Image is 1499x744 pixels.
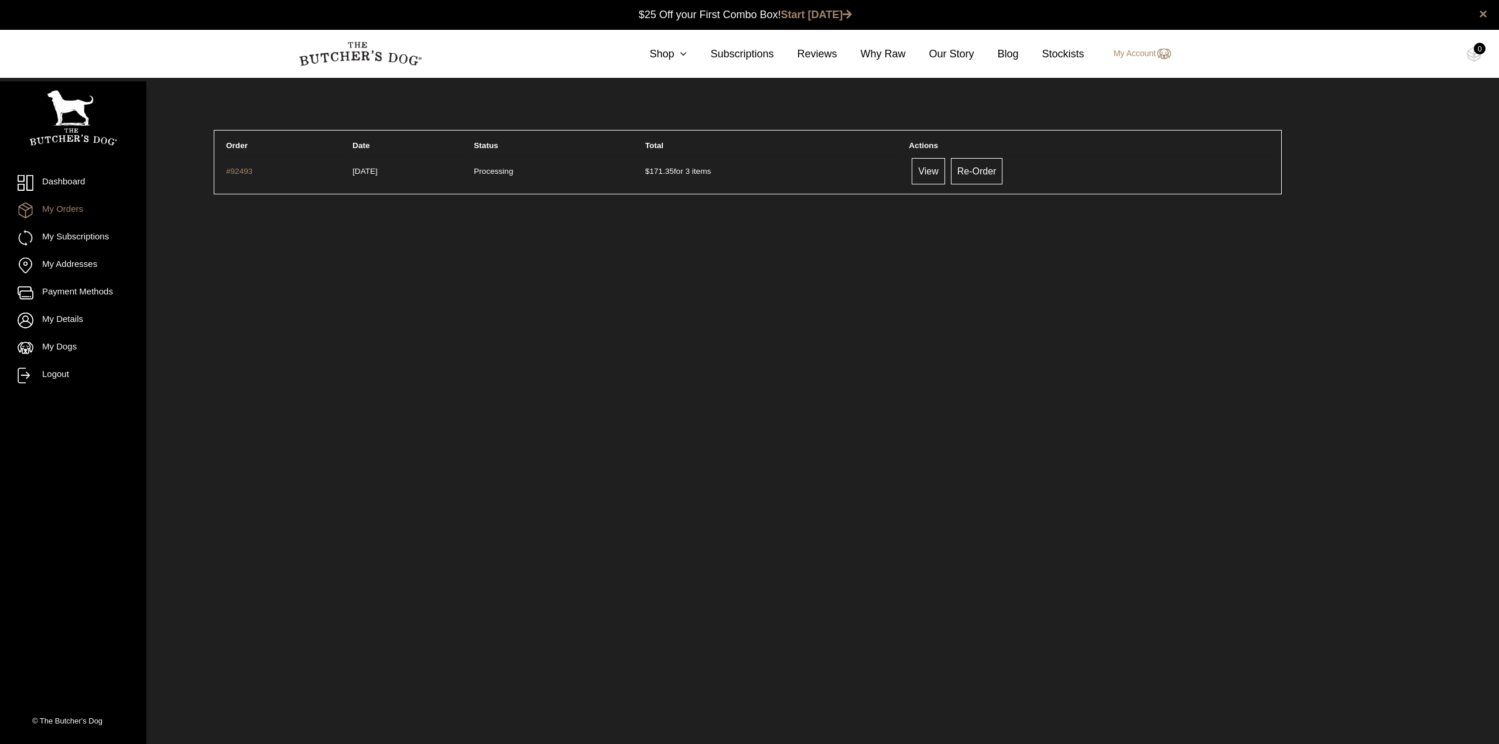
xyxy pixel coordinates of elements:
a: close [1479,7,1487,21]
a: My Details [18,313,129,328]
a: #92493 [226,167,252,176]
a: Logout [18,368,129,383]
span: Order [226,141,248,150]
a: Blog [974,46,1019,62]
a: Dashboard [18,175,129,191]
span: Actions [909,141,938,150]
a: View [912,158,944,184]
a: Shop [626,46,687,62]
a: Stockists [1019,46,1084,62]
span: Total [645,141,663,150]
a: Start [DATE] [781,9,853,20]
a: My Dogs [18,340,129,356]
a: Why Raw [837,46,906,62]
a: Reviews [774,46,837,62]
a: Payment Methods [18,285,129,301]
span: 171.35 [645,167,674,176]
a: Subscriptions [687,46,774,62]
td: for 3 items [641,155,903,187]
a: My Subscriptions [18,230,129,246]
time: [DATE] [352,167,378,176]
span: Date [352,141,369,150]
td: Processing [469,155,639,187]
img: TBD_Cart-Empty.png [1467,47,1481,62]
span: Status [474,141,498,150]
span: $ [645,167,650,176]
div: 0 [1474,43,1486,54]
a: Re-Order [951,158,1003,184]
img: TBD_Portrait_Logo_White.png [29,90,117,146]
a: Our Story [906,46,974,62]
a: My Orders [18,203,129,218]
a: My Account [1102,47,1171,61]
a: My Addresses [18,258,129,273]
